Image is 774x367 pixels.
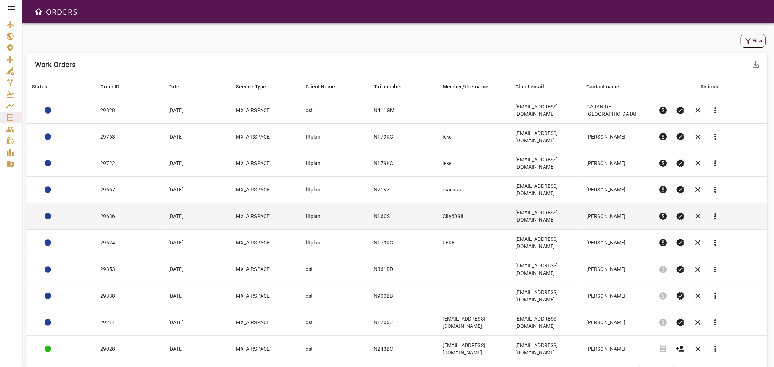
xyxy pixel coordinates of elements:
[45,293,51,299] div: ACTION REQUIRED
[693,159,702,168] span: clear
[300,283,368,309] td: cst
[676,265,685,274] span: verified
[45,213,51,219] div: ACTION REQUIRED
[707,207,724,225] button: Reports
[693,238,702,247] span: clear
[676,106,685,115] span: verified
[437,124,510,150] td: leke
[230,335,300,362] td: MX_AIRSPACE
[300,256,368,283] td: cst
[94,203,163,230] td: 29636
[659,159,667,168] span: paid
[45,266,51,273] div: ACTION REQUIRED
[581,256,652,283] td: [PERSON_NAME]
[94,97,163,124] td: 29828
[689,314,707,331] button: Cancel order
[94,309,163,335] td: 29211
[659,132,667,141] span: paid
[163,150,230,177] td: [DATE]
[300,177,368,203] td: fltplan
[672,314,689,331] button: Set Permit Ready
[168,82,189,91] span: Date
[654,207,672,225] button: Pre-Invoice order
[230,150,300,177] td: MX_AIRSPACE
[45,160,51,166] div: ACTION REQUIRED
[676,132,685,141] span: verified
[368,124,437,150] td: N179KC
[300,150,368,177] td: fltplan
[163,203,230,230] td: [DATE]
[676,238,685,247] span: verified
[437,230,510,256] td: LEKE
[163,256,230,283] td: [DATE]
[654,128,672,145] button: Pre-Invoice order
[672,128,689,145] button: Set Permit Ready
[163,283,230,309] td: [DATE]
[581,335,652,362] td: [PERSON_NAME]
[230,203,300,230] td: MX_AIRSPACE
[94,124,163,150] td: 29763
[711,292,720,300] span: more_vert
[368,203,437,230] td: N16CS
[230,256,300,283] td: MX_AIRSPACE
[515,82,553,91] span: Client email
[693,212,702,220] span: clear
[45,346,51,352] div: COMPLETED
[230,124,300,150] td: MX_AIRSPACE
[711,106,720,115] span: more_vert
[693,132,702,141] span: clear
[581,230,652,256] td: [PERSON_NAME]
[689,102,707,119] button: Cancel order
[654,154,672,172] button: Pre-Invoice order
[236,82,276,91] span: Service Type
[676,159,685,168] span: verified
[654,181,672,198] button: Pre-Invoice order
[230,309,300,335] td: MX_AIRSPACE
[94,177,163,203] td: 29667
[45,186,51,193] div: ACTION REQUIRED
[300,309,368,335] td: cst
[581,177,652,203] td: [PERSON_NAME]
[230,230,300,256] td: MX_AIRSPACE
[509,203,580,230] td: [EMAIL_ADDRESS][DOMAIN_NAME]
[230,283,300,309] td: MX_AIRSPACE
[659,238,667,247] span: paid
[707,287,724,305] button: Reports
[236,82,266,91] div: Service Type
[676,318,685,327] span: verified
[374,82,402,91] div: Tail number
[374,82,411,91] span: Tail number
[586,82,619,91] div: Contact name
[689,207,707,225] button: Cancel order
[659,212,667,220] span: paid
[707,181,724,198] button: Reports
[368,177,437,203] td: N71VZ
[368,256,437,283] td: N361DD
[711,159,720,168] span: more_vert
[586,82,629,91] span: Contact name
[46,6,77,17] h6: ORDERS
[168,82,180,91] div: Date
[509,97,580,124] td: [EMAIL_ADDRESS][DOMAIN_NAME]
[711,238,720,247] span: more_vert
[509,256,580,283] td: [EMAIL_ADDRESS][DOMAIN_NAME]
[300,97,368,124] td: cst
[659,106,667,115] span: paid
[689,234,707,251] button: Cancel order
[672,287,689,305] button: Set Permit Ready
[654,261,672,278] span: Pre-Invoice order
[163,309,230,335] td: [DATE]
[689,128,707,145] button: Cancel order
[707,340,724,358] button: Reports
[581,124,652,150] td: [PERSON_NAME]
[693,185,702,194] span: clear
[437,203,510,230] td: City6098
[300,203,368,230] td: fltplan
[707,261,724,278] button: Reports
[300,124,368,150] td: fltplan
[689,287,707,305] button: Cancel order
[711,265,720,274] span: more_vert
[752,60,760,69] span: save_alt
[581,203,652,230] td: [PERSON_NAME]
[368,150,437,177] td: N179KC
